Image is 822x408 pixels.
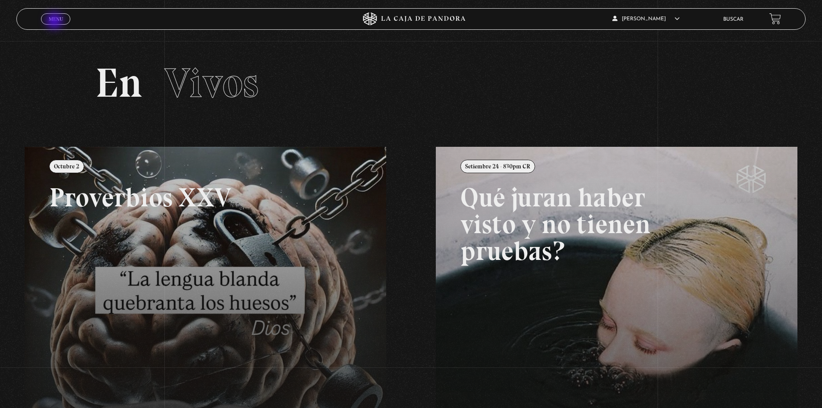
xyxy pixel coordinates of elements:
[723,17,743,22] a: Buscar
[49,16,63,22] span: Menu
[95,63,727,104] h2: En
[46,24,66,30] span: Cerrar
[769,13,781,25] a: View your shopping cart
[612,16,680,22] span: [PERSON_NAME]
[164,58,258,108] span: Vivos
